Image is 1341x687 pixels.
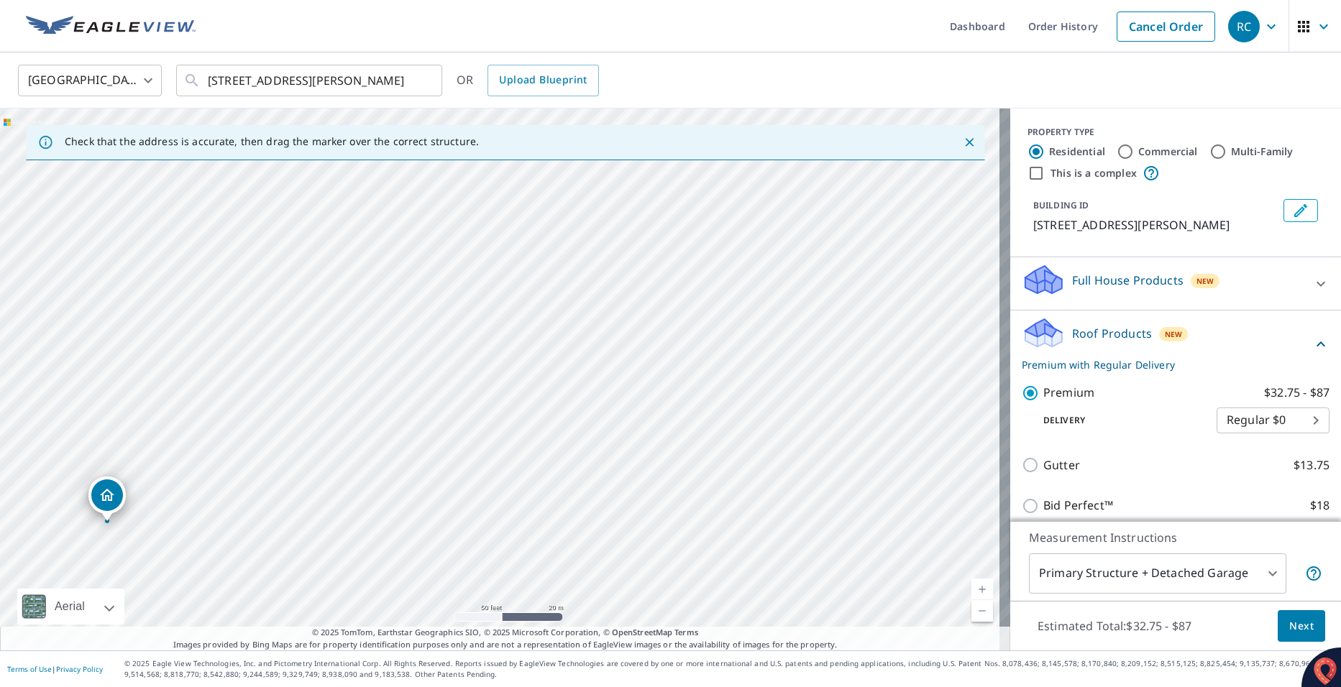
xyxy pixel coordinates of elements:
[1165,328,1183,340] span: New
[124,658,1334,680] p: © 2025 Eagle View Technologies, Inc. and Pictometry International Corp. All Rights Reserved. Repo...
[612,627,672,637] a: OpenStreetMap
[18,60,162,101] div: [GEOGRAPHIC_DATA]
[674,627,698,637] a: Terms
[1051,166,1137,180] label: This is a complex
[26,16,196,37] img: EV Logo
[1138,144,1198,159] label: Commercial
[1026,610,1203,642] p: Estimated Total: $32.75 - $87
[971,578,993,600] a: Current Level 19, Zoom In
[88,476,126,521] div: Dropped pin, building 1, Residential property, 2100 Old Cifax Rd Goode, VA 24556
[1072,272,1184,289] p: Full House Products
[65,135,479,148] p: Check that the address is accurate, then drag the marker over the correct structure.
[1217,400,1329,441] div: Regular $0
[1049,144,1105,159] label: Residential
[1029,529,1322,546] p: Measurement Instructions
[1117,11,1215,42] a: Cancel Order
[1033,199,1089,211] p: BUILDING ID
[1022,414,1217,427] p: Delivery
[1022,316,1329,372] div: Roof ProductsNewPremium with Regular Delivery
[1310,497,1329,515] p: $18
[1294,456,1329,474] p: $13.75
[1196,275,1214,287] span: New
[1289,617,1314,635] span: Next
[1033,216,1278,234] p: [STREET_ADDRESS][PERSON_NAME]
[56,664,103,674] a: Privacy Policy
[208,60,413,101] input: Search by address or latitude-longitude
[960,133,979,152] button: Close
[1228,11,1260,42] div: RC
[1305,565,1322,582] span: Your report will include the primary structure and a detached garage if one exists.
[971,600,993,622] a: Current Level 19, Zoom Out
[499,71,587,89] span: Upload Blueprint
[1029,553,1286,594] div: Primary Structure + Detached Garage
[488,65,598,96] a: Upload Blueprint
[1022,357,1312,372] p: Premium with Regular Delivery
[1043,497,1113,515] p: Bid Perfect™
[1043,456,1080,474] p: Gutter
[1264,384,1329,402] p: $32.75 - $87
[1231,144,1294,159] label: Multi-Family
[7,664,52,674] a: Terms of Use
[1028,126,1324,139] div: PROPERTY TYPE
[1022,263,1329,304] div: Full House ProductsNew
[17,589,124,624] div: Aerial
[7,665,103,673] p: |
[312,627,698,639] span: © 2025 TomTom, Earthstar Geographics SIO, © 2025 Microsoft Corporation, ©
[1043,384,1094,402] p: Premium
[1278,610,1325,642] button: Next
[1283,199,1318,222] button: Edit building 1
[457,65,599,96] div: OR
[50,589,89,624] div: Aerial
[1072,325,1152,342] p: Roof Products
